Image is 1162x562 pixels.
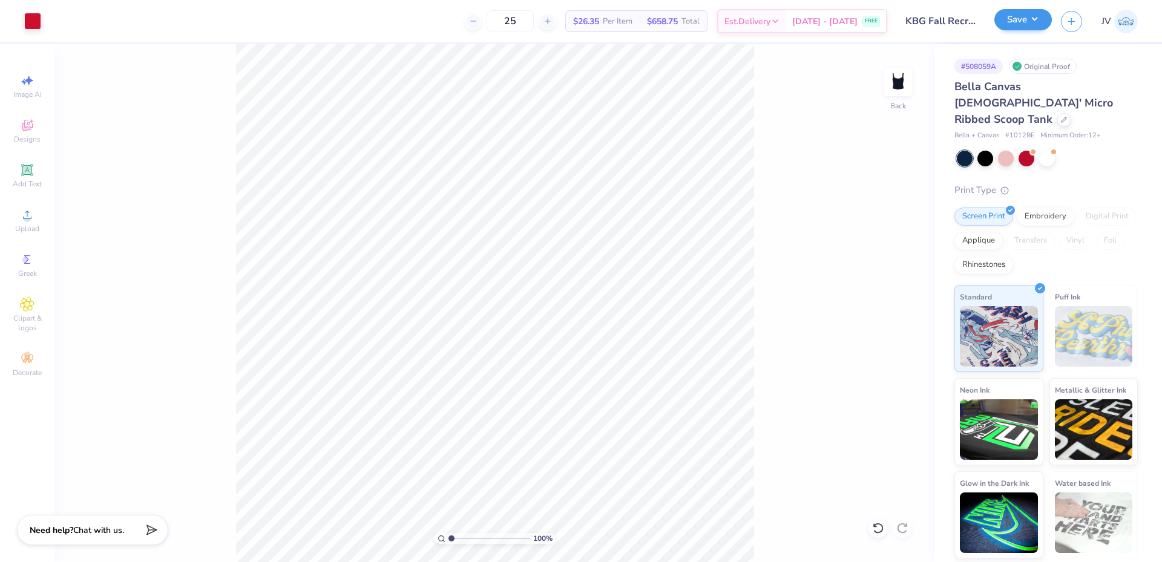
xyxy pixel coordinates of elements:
span: FREE [865,17,878,25]
div: Print Type [954,183,1138,197]
span: Est. Delivery [724,15,770,28]
span: 100 % [533,533,553,544]
span: Decorate [13,368,42,377]
span: Greek [18,269,37,278]
span: JV [1101,15,1111,28]
span: Water based Ink [1055,477,1111,489]
span: $26.35 [573,15,599,28]
span: Image AI [13,90,42,99]
div: Screen Print [954,207,1013,226]
img: Back [886,70,910,94]
div: Foil [1096,232,1124,250]
img: Jo Vincent [1114,10,1138,33]
span: Add Text [13,179,42,189]
div: Rhinestones [954,256,1013,274]
span: Glow in the Dark Ink [960,477,1029,489]
span: Per Item [603,15,632,28]
span: Bella + Canvas [954,131,999,141]
strong: Need help? [30,524,73,536]
div: Embroidery [1017,207,1074,226]
div: Transfers [1006,232,1055,250]
div: Vinyl [1059,232,1092,250]
span: Bella Canvas [DEMOGRAPHIC_DATA]' Micro Ribbed Scoop Tank [954,79,1113,126]
div: Back [890,100,906,111]
span: # 1012BE [1005,131,1034,141]
div: Original Proof [1009,59,1077,74]
span: Designs [14,134,41,144]
span: Total [681,15,700,28]
img: Water based Ink [1055,492,1133,553]
span: Puff Ink [1055,290,1080,303]
img: Glow in the Dark Ink [960,492,1038,553]
span: Neon Ink [960,384,990,396]
img: Puff Ink [1055,306,1133,367]
span: Minimum Order: 12 + [1040,131,1101,141]
input: Untitled Design [896,9,985,33]
input: – – [487,10,534,32]
div: # 508059A [954,59,1003,74]
span: Metallic & Glitter Ink [1055,384,1126,396]
span: Chat with us. [73,524,124,536]
span: Clipart & logos [6,313,48,333]
img: Standard [960,306,1038,367]
span: Standard [960,290,992,303]
img: Metallic & Glitter Ink [1055,399,1133,460]
a: JV [1101,10,1138,33]
span: Upload [15,224,39,234]
div: Applique [954,232,1003,250]
span: [DATE] - [DATE] [792,15,858,28]
span: $658.75 [647,15,678,28]
img: Neon Ink [960,399,1038,460]
div: Digital Print [1078,207,1137,226]
button: Save [994,9,1052,30]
